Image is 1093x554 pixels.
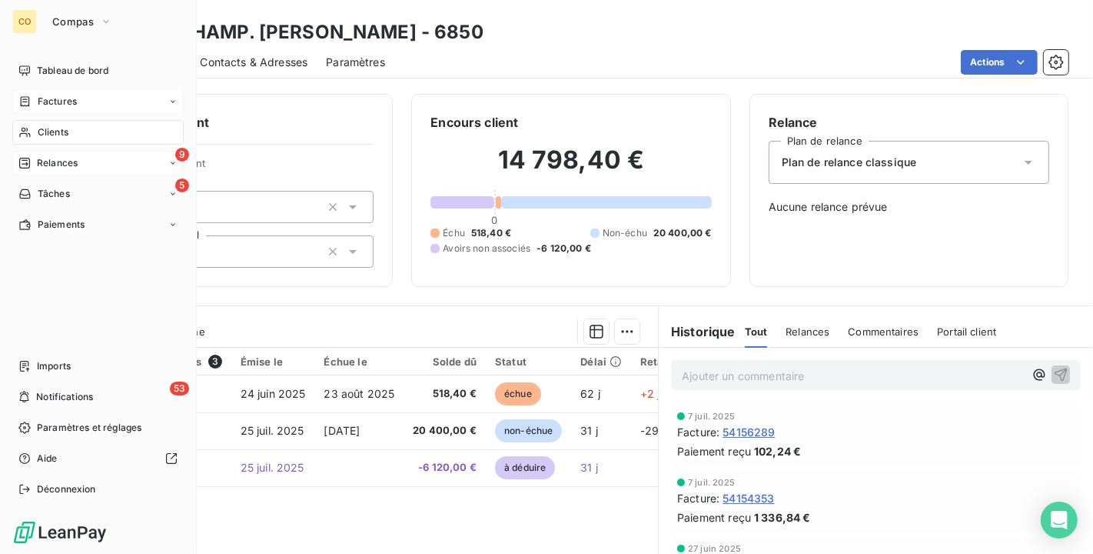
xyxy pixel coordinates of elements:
[754,509,811,526] span: 1 336,84 €
[38,125,68,139] span: Clients
[580,355,622,368] div: Délai
[37,482,96,496] span: Déconnexion
[326,55,385,70] span: Paramètres
[937,325,996,338] span: Portail client
[688,544,741,553] span: 27 juin 2025
[324,355,395,368] div: Échue le
[443,226,465,240] span: Échu
[38,95,77,108] span: Factures
[175,179,189,192] span: 5
[12,446,184,471] a: Aide
[677,443,751,459] span: Paiement reçu
[495,382,541,405] span: échue
[37,359,71,373] span: Imports
[241,461,304,474] span: 25 juil. 2025
[52,15,94,28] span: Compas
[677,424,719,440] span: Facture :
[443,242,530,255] span: Avoirs non associés
[170,382,189,395] span: 53
[38,218,85,232] span: Paiements
[124,157,374,179] span: Propriétés Client
[537,242,591,255] span: -6 120,00 €
[12,212,184,237] a: Paiements
[495,456,555,479] span: à déduire
[12,151,184,175] a: 9Relances
[471,226,511,240] span: 518,40 €
[495,419,562,442] span: non-échue
[37,64,108,78] span: Tableau de bord
[241,387,306,400] span: 24 juin 2025
[324,387,395,400] span: 23 août 2025
[677,490,719,506] span: Facture :
[12,89,184,114] a: Factures
[12,354,184,379] a: Imports
[12,182,184,206] a: 5Tâches
[12,415,184,440] a: Paramètres et réglages
[723,490,774,506] span: 54154353
[640,387,660,400] span: +2 j
[208,355,222,369] span: 3
[580,424,598,437] span: 31 j
[135,18,483,46] h3: Aut. CHAMP. [PERSON_NAME] - 6850
[495,355,562,368] div: Statut
[659,322,736,341] h6: Historique
[37,421,141,435] span: Paramètres et réglages
[12,58,184,83] a: Tableau de bord
[413,423,477,439] span: 20 400,00 €
[786,325,829,338] span: Relances
[1041,502,1078,539] div: Open Intercom Messenger
[241,355,306,368] div: Émise le
[12,9,37,34] div: CO
[961,50,1038,75] button: Actions
[677,509,751,526] span: Paiement reçu
[848,325,919,338] span: Commentaires
[769,199,1049,215] span: Aucune relance prévue
[93,113,374,132] h6: Informations client
[603,226,647,240] span: Non-échu
[580,461,598,474] span: 31 j
[430,113,518,132] h6: Encours client
[37,452,58,466] span: Aide
[640,424,665,437] span: -29 j
[413,460,477,476] span: -6 120,00 €
[241,424,304,437] span: 25 juil. 2025
[688,478,735,487] span: 7 juil. 2025
[324,424,360,437] span: [DATE]
[12,120,184,145] a: Clients
[580,387,600,400] span: 62 j
[413,386,477,402] span: 518,40 €
[745,325,768,338] span: Tout
[782,155,917,170] span: Plan de relance classique
[413,355,477,368] div: Solde dû
[723,424,775,440] span: 54156289
[491,214,497,226] span: 0
[754,443,801,459] span: 102,24 €
[200,55,307,70] span: Contacts & Adresses
[12,520,108,545] img: Logo LeanPay
[36,390,93,404] span: Notifications
[37,156,78,170] span: Relances
[38,187,70,201] span: Tâches
[175,148,189,162] span: 9
[769,113,1049,132] h6: Relance
[430,145,711,191] h2: 14 798,40 €
[688,412,735,421] span: 7 juil. 2025
[653,226,712,240] span: 20 400,00 €
[640,355,689,368] div: Retard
